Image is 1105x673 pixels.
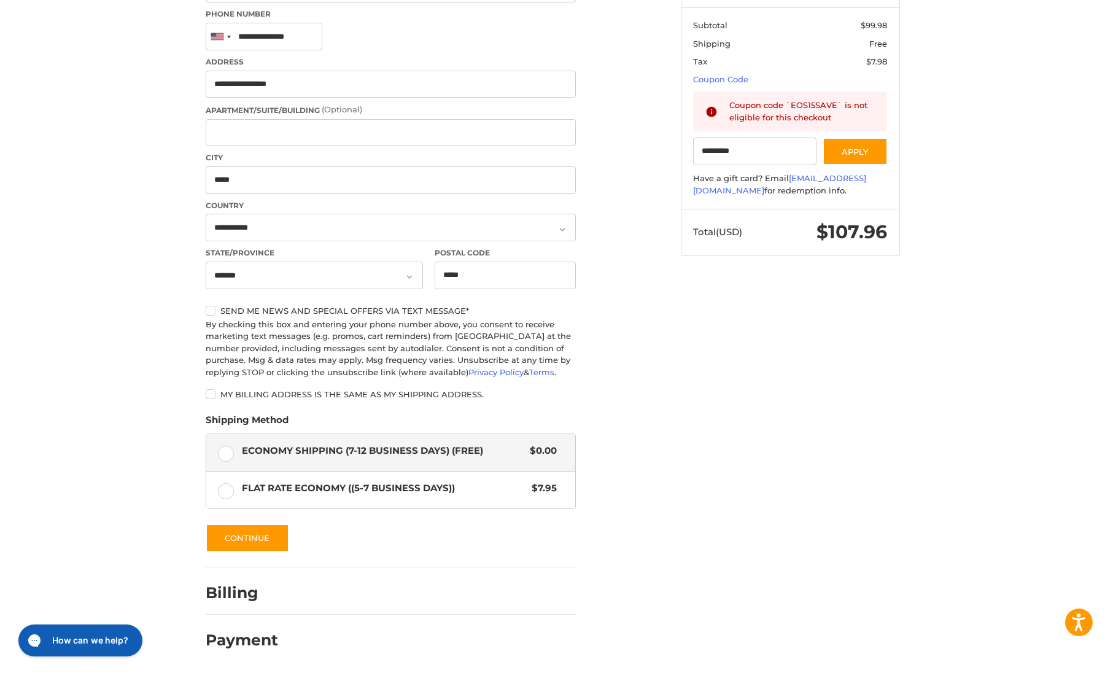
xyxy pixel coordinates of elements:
[729,99,875,123] div: Coupon code `EOS15SAVE` is not eligible for this checkout
[693,20,727,30] span: Subtotal
[206,413,289,433] legend: Shipping Method
[524,444,557,458] span: $0.00
[242,481,526,496] span: Flat Rate Economy ((5-7 Business Days))
[435,247,576,259] label: Postal Code
[693,173,866,195] a: [EMAIL_ADDRESS][DOMAIN_NAME]
[861,20,887,30] span: $99.98
[206,306,576,316] label: Send me news and special offers via text message*
[866,56,887,66] span: $7.98
[693,39,731,49] span: Shipping
[206,9,576,20] label: Phone Number
[206,104,576,116] label: Apartment/Suite/Building
[206,247,423,259] label: State/Province
[693,226,742,238] span: Total (USD)
[823,138,888,165] button: Apply
[206,389,576,399] label: My billing address is the same as my shipping address.
[242,444,524,458] span: Economy Shipping (7-12 Business Days) (Free)
[693,173,887,196] div: Have a gift card? Email for redemption info.
[206,631,278,650] h2: Payment
[526,481,557,496] span: $7.95
[322,104,362,114] small: (Optional)
[206,152,576,163] label: City
[206,23,235,50] div: United States: +1
[869,39,887,49] span: Free
[206,56,576,68] label: Address
[206,524,289,552] button: Continue
[816,220,887,243] span: $107.96
[206,200,576,211] label: Country
[693,56,707,66] span: Tax
[12,620,146,661] iframe: Gorgias live chat messenger
[693,74,748,84] a: Coupon Code
[693,138,816,165] input: Gift Certificate or Coupon Code
[529,367,554,377] a: Terms
[206,583,277,602] h2: Billing
[468,367,524,377] a: Privacy Policy
[206,319,576,379] div: By checking this box and entering your phone number above, you consent to receive marketing text ...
